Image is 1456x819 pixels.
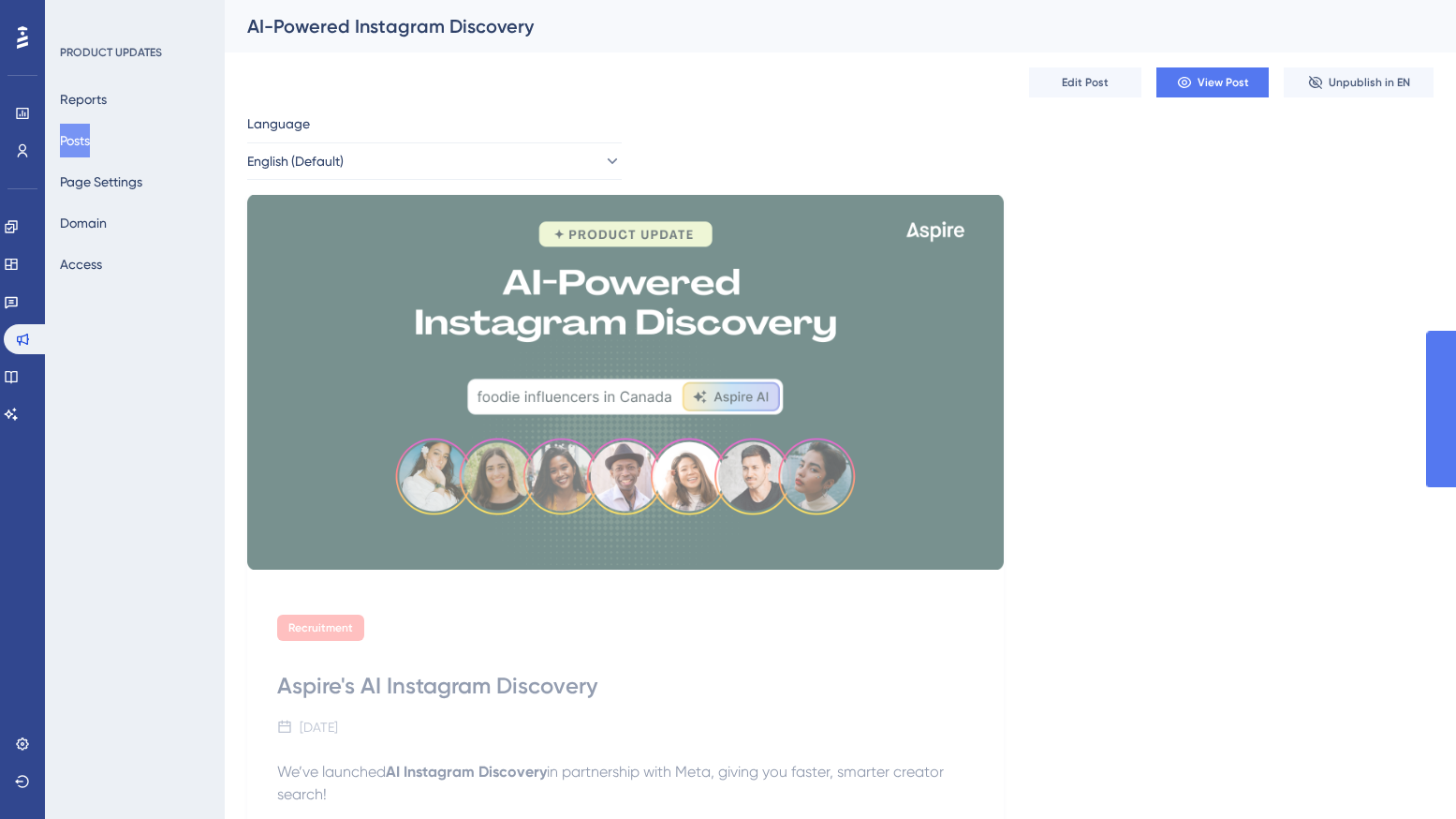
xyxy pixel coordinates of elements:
[60,124,90,157] button: Posts
[247,112,310,135] span: Language
[1198,75,1249,90] span: View Post
[277,671,974,701] div: Aspire's AI Instagram Discovery
[247,142,622,180] button: English (Default)
[247,13,1387,39] div: AI-Powered Instagram Discovery
[1029,67,1141,97] button: Edit Post
[60,247,102,281] button: Access
[1156,67,1269,97] button: View Post
[386,763,547,781] strong: AI Instagram Discovery
[60,82,107,116] button: Reports
[277,763,386,781] span: We’ve launched
[60,206,107,240] button: Domain
[1284,67,1434,97] button: Unpublish in EN
[1329,75,1410,90] span: Unpublish in EN
[1062,75,1109,90] span: Edit Post
[1377,745,1434,801] iframe: UserGuiding AI Assistant Launcher
[300,716,338,738] div: [DATE]
[60,165,142,199] button: Page Settings
[277,763,948,803] span: in partnership with Meta, giving you faster, smarter creator search!
[277,615,364,641] div: Recruitment
[247,195,1004,570] img: file-1759264133863.png
[60,45,162,60] div: PRODUCT UPDATES
[247,150,344,172] span: English (Default)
